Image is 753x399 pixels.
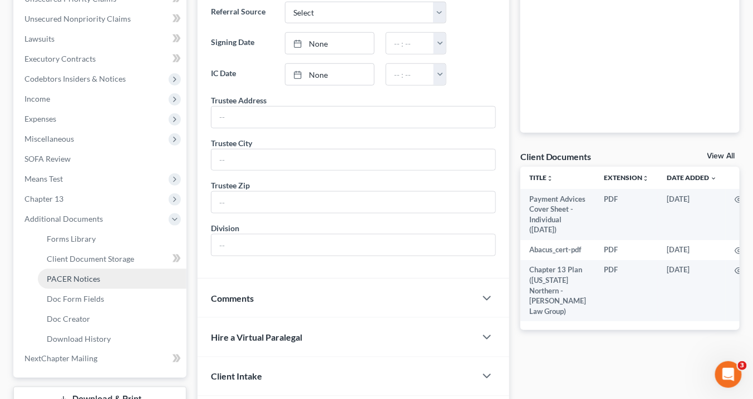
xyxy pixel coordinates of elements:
[520,189,595,240] td: Payment Advices Cover Sheet - Individual ([DATE])
[211,293,254,303] span: Comments
[715,361,742,388] iframe: Intercom live chat
[658,189,726,240] td: [DATE]
[38,289,186,309] a: Doc Form Fields
[211,222,239,234] div: Division
[38,329,186,349] a: Download History
[710,175,717,182] i: expand_more
[595,189,658,240] td: PDF
[24,134,74,143] span: Miscellaneous
[211,137,252,149] div: Trustee City
[547,175,553,182] i: unfold_more
[47,334,111,343] span: Download History
[667,173,717,182] a: Date Added expand_more
[738,361,747,370] span: 3
[38,249,186,269] a: Client Document Storage
[38,269,186,289] a: PACER Notices
[16,9,186,29] a: Unsecured Nonpriority Claims
[211,192,495,213] input: --
[211,179,250,191] div: Trustee Zip
[386,64,434,85] input: -- : --
[24,14,131,23] span: Unsecured Nonpriority Claims
[47,234,96,243] span: Forms Library
[211,94,267,106] div: Trustee Address
[520,260,595,321] td: Chapter 13 Plan ([US_STATE] Northern - [PERSON_NAME] Law Group)
[642,175,649,182] i: unfold_more
[16,49,186,69] a: Executory Contracts
[38,229,186,249] a: Forms Library
[24,174,63,183] span: Means Test
[707,152,735,160] a: View All
[47,294,104,303] span: Doc Form Fields
[47,254,134,263] span: Client Document Storage
[286,64,374,85] a: None
[47,314,90,323] span: Doc Creator
[24,214,103,223] span: Additional Documents
[24,154,71,163] span: SOFA Review
[24,114,56,123] span: Expenses
[24,94,50,103] span: Income
[24,54,96,63] span: Executory Contracts
[658,240,726,260] td: [DATE]
[47,274,100,283] span: PACER Notices
[595,240,658,260] td: PDF
[205,2,279,24] label: Referral Source
[24,194,63,203] span: Chapter 13
[520,240,595,260] td: Abacus_cert-pdf
[16,29,186,49] a: Lawsuits
[211,235,495,256] input: --
[286,33,374,54] a: None
[658,260,726,321] td: [DATE]
[604,173,649,182] a: Extensionunfold_more
[205,63,279,86] label: IC Date
[211,371,262,382] span: Client Intake
[24,34,55,43] span: Lawsuits
[38,309,186,329] a: Doc Creator
[16,149,186,169] a: SOFA Review
[16,349,186,369] a: NextChapter Mailing
[24,354,97,363] span: NextChapter Mailing
[211,332,302,342] span: Hire a Virtual Paralegal
[24,74,126,83] span: Codebtors Insiders & Notices
[205,32,279,54] label: Signing Date
[211,107,495,128] input: --
[386,33,434,54] input: -- : --
[520,151,592,162] div: Client Documents
[211,149,495,171] input: --
[595,260,658,321] td: PDF
[529,173,553,182] a: Titleunfold_more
